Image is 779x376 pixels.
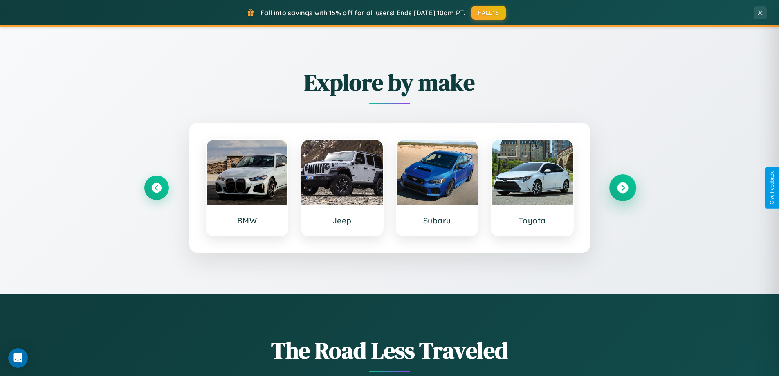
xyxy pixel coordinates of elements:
h3: Toyota [500,216,565,225]
h2: Explore by make [144,67,635,98]
h3: Jeep [310,216,375,225]
div: Open Intercom Messenger [8,348,28,368]
button: FALL15 [471,6,506,20]
h3: BMW [215,216,280,225]
h3: Subaru [405,216,470,225]
div: Give Feedback [769,171,775,205]
span: Fall into savings with 15% off for all users! Ends [DATE] 10am PT. [260,9,465,17]
h1: The Road Less Traveled [144,335,635,366]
